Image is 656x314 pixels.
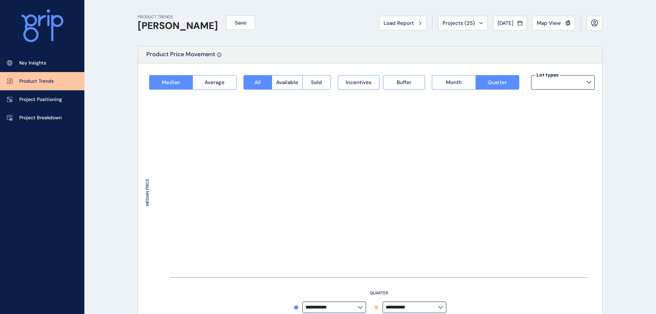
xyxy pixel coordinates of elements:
[446,79,462,86] span: Month
[488,79,507,86] span: Quarter
[338,75,380,90] button: Incentives
[438,16,488,30] button: Projects (25)
[272,75,302,90] button: Available
[138,20,218,32] h1: [PERSON_NAME]
[243,75,272,90] button: All
[397,79,412,86] span: Buffer
[19,60,46,67] p: Key Insights
[442,20,475,27] span: Projects ( 25 )
[226,16,255,30] button: Save
[19,96,62,103] p: Project Positioning
[532,16,575,30] button: Map View
[383,75,425,90] button: Buffer
[476,75,519,90] button: Quarter
[146,50,215,63] p: Product Price Movement
[19,78,54,85] p: Product Trends
[370,290,388,296] text: QUARTER
[138,14,218,20] p: PRODUCT TRENDS
[19,114,62,121] p: Project Breakdown
[254,79,261,86] span: All
[145,179,150,206] text: MEDIAN PRICE
[162,79,180,86] span: Median
[302,75,331,90] button: Sold
[235,19,247,26] span: Save
[493,16,527,30] button: [DATE]
[498,20,513,27] span: [DATE]
[432,75,475,90] button: Month
[149,75,192,90] button: Median
[192,75,236,90] button: Average
[276,79,298,86] span: Available
[346,79,372,86] span: Incentives
[537,20,561,27] span: Map View
[205,79,225,86] span: Average
[535,72,560,79] label: Lot types
[311,79,322,86] span: Sold
[379,16,427,30] button: Load Report
[384,20,414,27] span: Load Report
